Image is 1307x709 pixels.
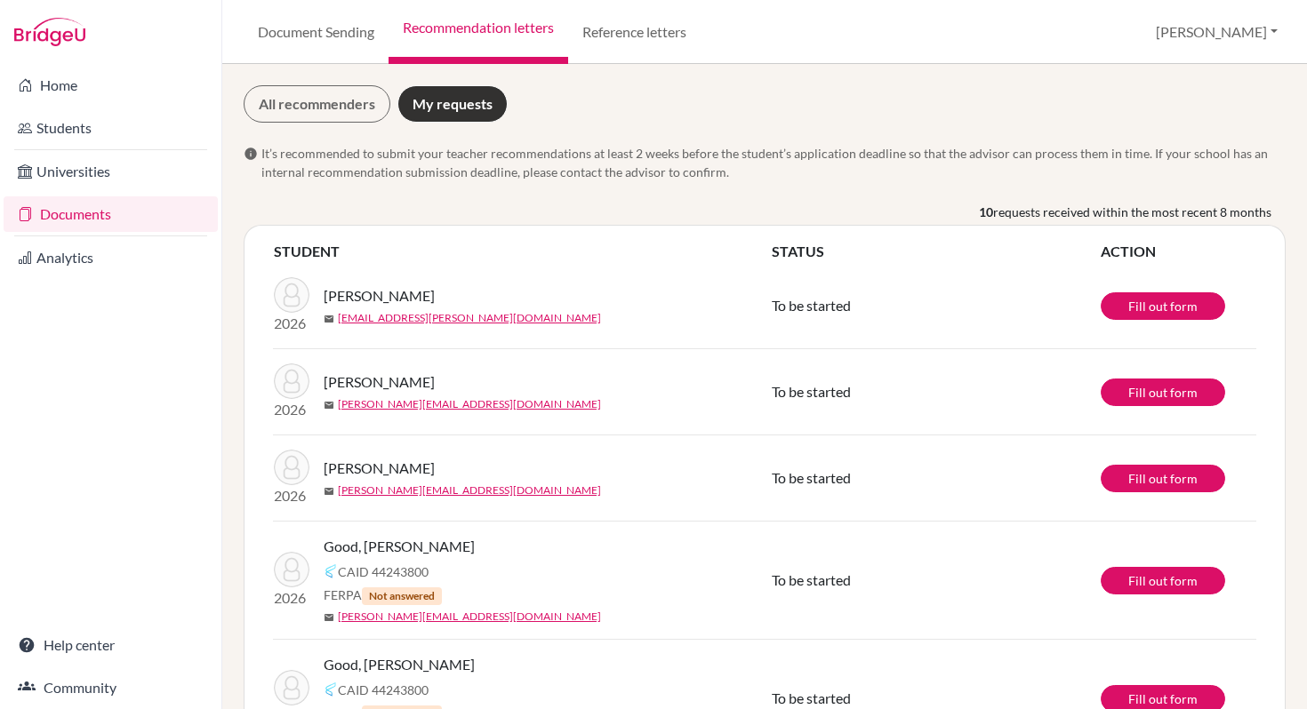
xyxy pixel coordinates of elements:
span: mail [324,486,334,497]
a: Analytics [4,240,218,275]
span: To be started [772,297,851,314]
span: Good, [PERSON_NAME] [324,654,475,675]
img: Silva, Mateo [274,450,309,485]
span: Good, [PERSON_NAME] [324,536,475,557]
img: Smith, Rhianna [274,277,309,313]
img: Good, Amalia [274,670,309,705]
th: ACTION [1100,240,1256,263]
a: Fill out form [1101,465,1225,492]
a: [EMAIL_ADDRESS][PERSON_NAME][DOMAIN_NAME] [338,310,601,326]
a: Universities [4,154,218,189]
span: To be started [772,689,851,706]
button: [PERSON_NAME] [1148,15,1286,49]
img: Common App logo [324,682,338,697]
th: STUDENT [273,240,771,263]
span: FERPA [324,586,442,605]
a: Documents [4,196,218,232]
a: Fill out form [1101,378,1225,406]
p: 2026 [274,485,309,506]
span: [PERSON_NAME] [324,371,435,393]
span: requests received within the most recent 8 months [993,203,1271,221]
a: Help center [4,627,218,663]
span: To be started [772,469,851,486]
span: It’s recommended to submit your teacher recommendations at least 2 weeks before the student’s app... [261,144,1286,181]
p: 2026 [274,313,309,334]
span: mail [324,612,334,623]
a: Fill out form [1101,567,1225,594]
img: Good, Amalia [274,552,309,587]
b: 10 [979,203,993,221]
span: CAID 44243800 [338,681,429,699]
span: CAID 44243800 [338,562,429,581]
img: Bridge-U [14,18,85,46]
a: [PERSON_NAME][EMAIL_ADDRESS][DOMAIN_NAME] [338,396,601,412]
a: All recommenders [244,85,390,123]
th: STATUS [771,240,1100,263]
p: 2026 [274,399,309,420]
span: info [244,147,258,161]
a: Home [4,68,218,103]
span: Not answered [362,587,442,605]
a: [PERSON_NAME][EMAIL_ADDRESS][DOMAIN_NAME] [338,482,601,498]
span: [PERSON_NAME] [324,458,435,479]
img: Common App logo [324,564,338,578]
span: To be started [772,571,851,588]
p: 2026 [274,587,309,609]
span: mail [324,314,334,324]
a: Students [4,110,218,146]
a: Fill out form [1101,292,1225,320]
span: mail [324,400,334,410]
span: To be started [772,383,851,400]
img: Coello, Katerina [274,363,309,399]
a: Community [4,670,218,705]
span: [PERSON_NAME] [324,285,435,307]
a: [PERSON_NAME][EMAIL_ADDRESS][DOMAIN_NAME] [338,609,601,625]
a: My requests [397,85,508,123]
